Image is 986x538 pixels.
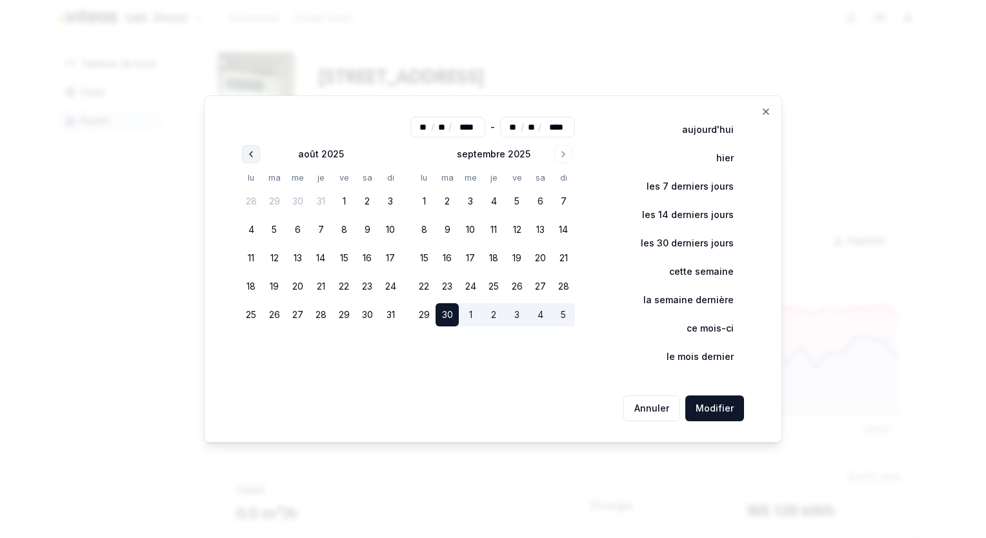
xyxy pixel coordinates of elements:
[436,218,459,241] button: 9
[459,303,482,326] button: 1
[356,190,379,213] button: 2
[490,117,495,137] div: -
[263,171,286,184] th: mardi
[356,246,379,270] button: 16
[482,303,505,326] button: 2
[332,246,356,270] button: 15
[459,190,482,213] button: 3
[356,218,379,241] button: 9
[482,246,505,270] button: 18
[242,145,260,163] button: Go to previous month
[379,218,402,241] button: 10
[309,218,332,241] button: 7
[412,218,436,241] button: 8
[239,190,263,213] button: 28
[623,395,680,421] button: Annuler
[448,121,452,134] span: /
[528,171,552,184] th: samedi
[263,303,286,326] button: 26
[412,275,436,298] button: 22
[379,171,402,184] th: dimanche
[263,275,286,298] button: 19
[642,259,744,284] button: cette semaine
[239,303,263,326] button: 25
[554,145,572,163] button: Go to next month
[459,246,482,270] button: 17
[552,303,575,326] button: 5
[286,303,309,326] button: 27
[379,246,402,270] button: 17
[412,190,436,213] button: 1
[263,246,286,270] button: 12
[412,171,436,184] th: lundi
[309,190,332,213] button: 31
[482,190,505,213] button: 4
[615,202,744,228] button: les 14 derniers jours
[356,275,379,298] button: 23
[459,171,482,184] th: mercredi
[459,218,482,241] button: 10
[356,303,379,326] button: 30
[356,171,379,184] th: samedi
[309,275,332,298] button: 21
[379,275,402,298] button: 24
[616,287,744,313] button: la semaine dernière
[659,315,744,341] button: ce mois-ci
[528,218,552,241] button: 13
[528,246,552,270] button: 20
[332,303,356,326] button: 29
[614,230,744,256] button: les 30 derniers jours
[685,395,744,421] button: Modifier
[379,190,402,213] button: 3
[332,190,356,213] button: 1
[332,218,356,241] button: 8
[298,148,344,161] div: août 2025
[286,171,309,184] th: mercredi
[552,218,575,241] button: 14
[639,344,744,370] button: le mois dernier
[521,121,524,134] span: /
[482,275,505,298] button: 25
[505,246,528,270] button: 19
[309,303,332,326] button: 28
[459,275,482,298] button: 24
[528,190,552,213] button: 6
[482,171,505,184] th: jeudi
[436,246,459,270] button: 16
[412,246,436,270] button: 15
[332,171,356,184] th: vendredi
[552,275,575,298] button: 28
[286,218,309,241] button: 6
[505,190,528,213] button: 5
[436,190,459,213] button: 2
[619,174,744,199] button: les 7 derniers jours
[689,145,744,171] button: hier
[505,275,528,298] button: 26
[286,275,309,298] button: 20
[412,303,436,326] button: 29
[552,246,575,270] button: 21
[239,171,263,184] th: lundi
[528,275,552,298] button: 27
[505,218,528,241] button: 12
[505,171,528,184] th: vendredi
[332,275,356,298] button: 22
[239,218,263,241] button: 4
[263,190,286,213] button: 29
[436,171,459,184] th: mardi
[552,171,575,184] th: dimanche
[538,121,541,134] span: /
[286,246,309,270] button: 13
[457,148,530,161] div: septembre 2025
[436,275,459,298] button: 23
[436,303,459,326] button: 30
[482,218,505,241] button: 11
[309,171,332,184] th: jeudi
[379,303,402,326] button: 31
[431,121,434,134] span: /
[552,190,575,213] button: 7
[528,303,552,326] button: 4
[286,190,309,213] button: 30
[505,303,528,326] button: 3
[309,246,332,270] button: 14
